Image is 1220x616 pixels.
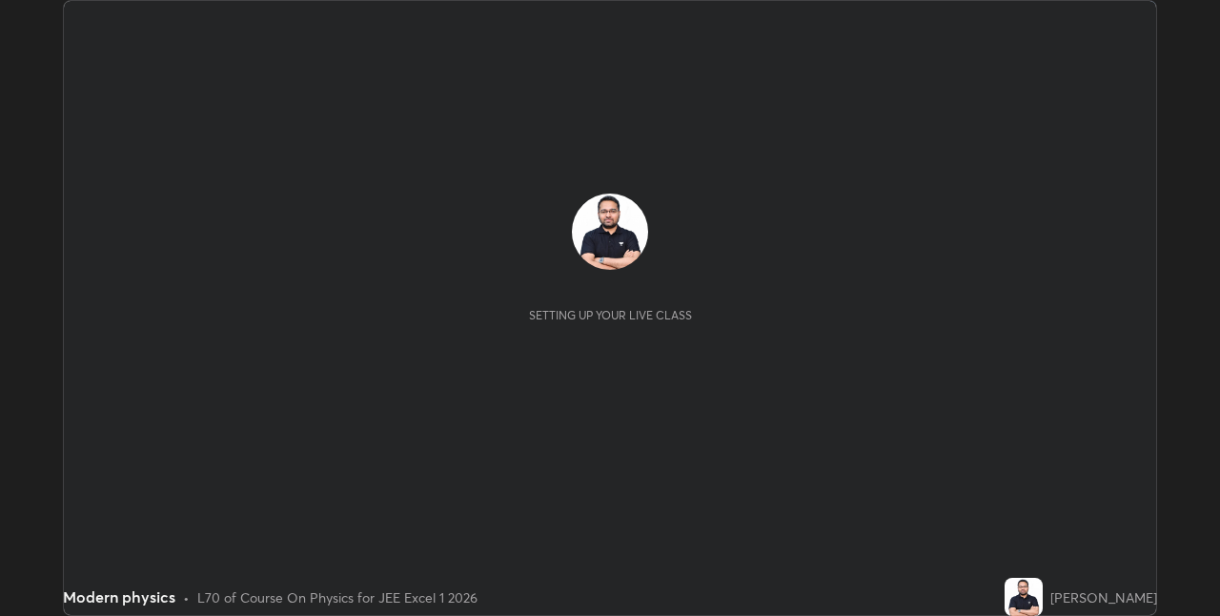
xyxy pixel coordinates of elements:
div: • [183,587,190,607]
div: L70 of Course On Physics for JEE Excel 1 2026 [197,587,478,607]
img: 75b7adc8d7144db7b3983a723ea8425d.jpg [572,194,648,270]
img: 75b7adc8d7144db7b3983a723ea8425d.jpg [1005,578,1043,616]
div: Modern physics [63,585,175,608]
div: [PERSON_NAME] [1050,587,1157,607]
div: Setting up your live class [529,308,692,322]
